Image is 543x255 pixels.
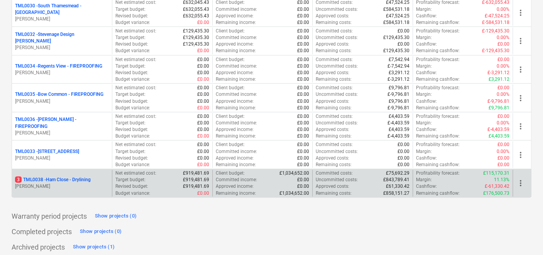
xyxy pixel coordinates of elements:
[216,85,245,91] p: Client budget :
[15,31,109,51] div: TML0032 -Stevenage Design [PERSON_NAME][PERSON_NAME]
[297,120,309,126] p: £0.00
[15,148,79,155] p: TML0033 - [STREET_ADDRESS]
[416,63,432,70] p: Margin :
[416,133,460,139] p: Remaining cashflow :
[15,177,22,183] span: 3
[216,120,257,126] p: Committed income :
[197,133,209,139] p: £0.00
[197,113,209,120] p: £0.00
[316,133,352,139] p: Remaining costs :
[387,120,409,126] p: £-4,403.59
[216,28,245,34] p: Client budget :
[416,48,460,54] p: Remaining cashflow :
[489,133,509,139] p: £4,403.59
[197,155,209,161] p: £0.00
[15,177,109,190] div: 3TML0038 -Ham Close - Drylining[PERSON_NAME]
[297,126,309,133] p: £0.00
[316,70,349,76] p: Approved costs :
[279,190,309,197] p: £1,034,652.00
[416,13,437,19] p: Cashflow :
[115,170,156,177] p: Net estimated cost :
[386,183,409,190] p: £61,330.42
[216,91,257,98] p: Committed income :
[316,155,349,161] p: Approved costs :
[497,56,509,63] p: £0.00
[497,113,509,120] p: £0.00
[197,76,209,83] p: £0.00
[15,70,109,76] p: [PERSON_NAME]
[115,141,156,148] p: Net estimated cost :
[216,113,245,120] p: Client budget :
[316,105,352,111] p: Remaining costs :
[494,177,509,183] p: 11.13%
[197,161,209,168] p: £0.00
[197,19,209,26] p: £0.00
[115,177,145,183] p: Target budget :
[15,130,109,136] p: [PERSON_NAME]
[183,34,209,41] p: £129,435.30
[416,183,437,190] p: Cashflow :
[115,85,156,91] p: Net estimated cost :
[93,210,139,223] button: Show projects (0)
[316,183,349,190] p: Approved costs :
[483,170,509,177] p: £115,170.31
[216,190,256,197] p: Remaining income :
[387,105,409,111] p: £-9,796.81
[115,63,145,70] p: Target budget :
[389,113,409,120] p: £4,403.59
[387,63,409,70] p: £-7,542.94
[115,34,145,41] p: Target budget :
[389,126,409,133] p: £4,403.59
[297,13,309,19] p: £0.00
[216,13,254,19] p: Approved income :
[183,6,209,13] p: £632,055.43
[482,19,509,26] p: £-584,531.18
[316,190,352,197] p: Remaining costs :
[297,63,309,70] p: £0.00
[115,120,145,126] p: Target budget :
[416,70,437,76] p: Cashflow :
[383,34,409,41] p: £129,435.30
[183,28,209,34] p: £129,435.30
[482,28,509,34] p: £-129,435.30
[115,183,148,190] p: Revised budget :
[115,161,150,168] p: Budget variance :
[485,13,509,19] p: £-47,524.25
[216,105,256,111] p: Remaining income :
[216,70,254,76] p: Approved income :
[279,170,309,177] p: £1,034,652.00
[416,19,460,26] p: Remaining cashflow :
[497,120,509,126] p: 0.00%
[115,155,148,161] p: Revised budget :
[197,91,209,98] p: £0.00
[316,170,353,177] p: Committed costs :
[416,148,432,155] p: Margin :
[216,41,254,48] p: Approved income :
[497,6,509,13] p: 0.00%
[416,85,460,91] p: Profitability forecast :
[483,190,509,197] p: £176,500.73
[183,41,209,48] p: £129,435.30
[216,98,254,105] p: Approved income :
[398,161,409,168] p: £0.00
[297,34,309,41] p: £0.00
[297,28,309,34] p: £0.00
[416,155,437,161] p: Cashflow :
[115,91,145,98] p: Target budget :
[516,93,525,103] span: more_vert
[316,56,353,63] p: Committed costs :
[115,19,150,26] p: Budget variance :
[216,161,256,168] p: Remaining income :
[316,113,353,120] p: Committed costs :
[516,36,525,46] span: more_vert
[316,148,358,155] p: Uncommitted costs :
[389,56,409,63] p: £7,542.94
[115,148,145,155] p: Target budget :
[183,183,209,190] p: £919,481.69
[316,177,358,183] p: Uncommitted costs :
[504,218,543,255] div: Chat Widget
[316,48,352,54] p: Remaining costs :
[216,34,257,41] p: Committed income :
[216,177,257,183] p: Committed income :
[416,34,432,41] p: Margin :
